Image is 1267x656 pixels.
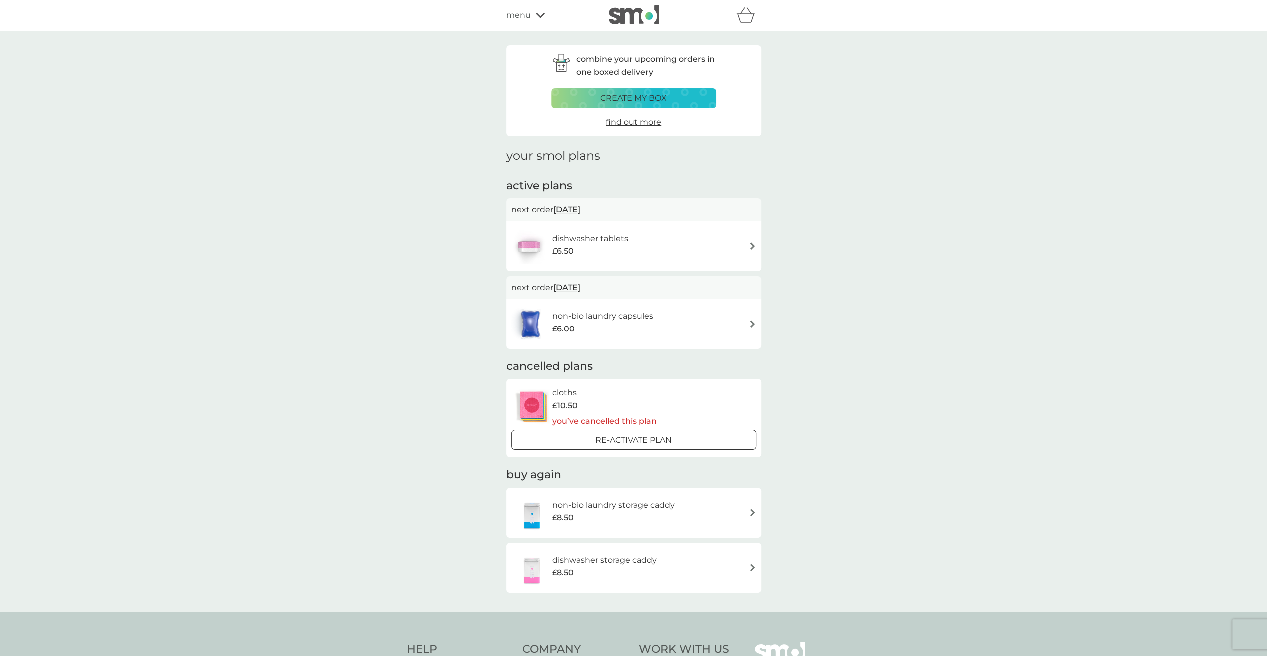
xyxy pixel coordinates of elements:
img: arrow right [749,509,756,516]
span: [DATE] [553,278,580,297]
img: smol [609,5,659,24]
p: combine your upcoming orders in one boxed delivery [576,53,716,78]
span: £8.50 [552,566,574,579]
p: you’ve cancelled this plan [552,415,657,428]
p: next order [511,281,756,294]
h1: your smol plans [506,149,761,163]
p: Re-activate Plan [595,434,672,447]
button: Re-activate Plan [511,430,756,450]
img: dishwasher tablets [511,229,546,264]
img: cloths [511,389,552,424]
h6: non-bio laundry capsules [552,310,653,323]
span: £6.50 [552,245,573,258]
p: create my box [600,92,667,105]
span: £8.50 [552,511,574,524]
span: find out more [606,117,661,127]
img: arrow right [749,320,756,328]
button: create my box [551,88,716,108]
span: menu [506,9,531,22]
p: next order [511,203,756,216]
img: dishwasher storage caddy [511,550,552,585]
h2: buy again [506,467,761,483]
h2: cancelled plans [506,359,761,374]
img: non-bio laundry storage caddy [511,495,552,530]
div: basket [736,5,761,25]
span: [DATE] [553,200,580,219]
h2: active plans [506,178,761,194]
h6: non-bio laundry storage caddy [552,499,675,512]
span: £6.00 [552,323,574,335]
h6: dishwasher tablets [552,232,628,245]
img: non-bio laundry capsules [511,307,549,341]
span: £10.50 [552,399,578,412]
h6: cloths [552,386,657,399]
img: arrow right [749,242,756,250]
a: find out more [606,116,661,129]
h6: dishwasher storage caddy [552,554,657,567]
img: arrow right [749,564,756,571]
